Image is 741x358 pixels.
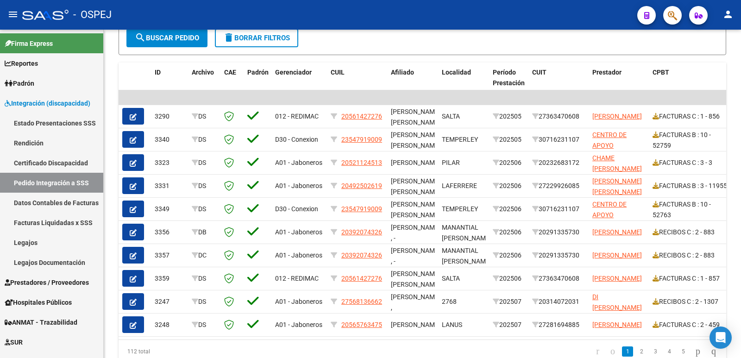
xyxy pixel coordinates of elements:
div: 202507 [493,296,525,307]
div: 3248 [155,320,184,330]
span: 20521124513 [341,159,382,166]
div: DS [192,111,217,122]
div: 202506 [493,250,525,261]
span: Firma Express [5,38,53,49]
span: [PERSON_NAME] [PERSON_NAME] [391,108,440,126]
mat-icon: delete [223,32,234,43]
datatable-header-cell: Gerenciador [271,63,327,103]
div: FACTURAS B : 10 - 52759 [653,130,728,149]
div: DC [192,250,217,261]
div: FACTURAS C : 2 - 459 [653,320,728,330]
span: CUIT [532,69,546,76]
span: [PERSON_NAME] , - [391,224,440,242]
span: MANANTIAL [PERSON_NAME] [442,247,491,265]
button: Borrar Filtros [215,29,298,47]
span: CENTRO DE APOYO INTEGRAL LA HUELLA SRL [592,131,632,170]
span: TEMPERLEY [442,205,478,213]
span: Archivo [192,69,214,76]
div: FACTURAS C : 1 - 857 [653,273,728,284]
span: A01 - Jaboneros [275,182,322,189]
span: 20561427276 [341,275,382,282]
div: 3247 [155,296,184,307]
div: 27363470608 [532,111,585,122]
a: 2 [636,346,647,357]
div: 202507 [493,320,525,330]
span: SALTA [442,113,460,120]
span: Buscar Pedido [135,34,199,42]
div: FACTURAS C : 3 - 3 [653,157,728,168]
button: Buscar Pedido [126,29,207,47]
span: A01 - Jaboneros [275,159,322,166]
span: Período Prestación [493,69,525,87]
span: 20565763475 [341,321,382,328]
span: A01 - Jaboneros [275,321,322,328]
div: 3349 [155,204,184,214]
span: ID [155,69,161,76]
span: MANANTIAL [PERSON_NAME] [442,224,491,242]
span: 23547919009 [341,136,382,143]
span: 20561427276 [341,113,382,120]
div: DS [192,181,217,191]
div: 27281694885 [532,320,585,330]
span: Borrar Filtros [223,34,290,42]
span: DI [PERSON_NAME] [592,293,642,311]
span: Reportes [5,58,38,69]
div: 202506 [493,204,525,214]
div: 20291335730 [532,227,585,238]
span: [PERSON_NAME] [391,159,440,166]
a: 3 [650,346,661,357]
a: 1 [622,346,633,357]
div: 202505 [493,134,525,145]
datatable-header-cell: ID [151,63,188,103]
div: 202506 [493,273,525,284]
div: 202506 [493,157,525,168]
div: RECIBOS C : 2 - 883 [653,250,728,261]
div: DS [192,157,217,168]
div: 3340 [155,134,184,145]
datatable-header-cell: CPBT [649,63,732,103]
div: 20314072031 [532,296,585,307]
span: A01 - Jaboneros [275,298,322,305]
span: CUIL [331,69,345,76]
span: [PERSON_NAME] [PERSON_NAME] [391,131,440,149]
div: 3331 [155,181,184,191]
span: D30 - Conexion [275,136,318,143]
span: [PERSON_NAME] [391,321,440,328]
datatable-header-cell: Archivo [188,63,220,103]
a: go to last page [707,346,720,357]
span: [PERSON_NAME] [592,228,642,236]
div: 3357 [155,250,184,261]
datatable-header-cell: Padrón [244,63,271,103]
span: 20392074326 [341,251,382,259]
span: LAFERRERE [442,182,477,189]
span: A01 - Jaboneros [275,228,322,236]
div: FACTURAS B : 3 - 11955 [653,181,728,191]
span: [PERSON_NAME] [592,251,642,259]
div: 3290 [155,111,184,122]
span: 23547919009 [341,205,382,213]
div: 3359 [155,273,184,284]
span: [PERSON_NAME] [592,321,642,328]
div: 20291335730 [532,250,585,261]
datatable-header-cell: Prestador [589,63,649,103]
span: CENTRO DE APOYO INTEGRAL LA HUELLA SRL [592,201,632,239]
mat-icon: search [135,32,146,43]
datatable-header-cell: CUIL [327,63,387,103]
span: A01 - Jaboneros [275,251,322,259]
a: go to previous page [606,346,619,357]
span: Localidad [442,69,471,76]
span: [PERSON_NAME] [PERSON_NAME] [391,270,440,288]
datatable-header-cell: Período Prestación [489,63,528,103]
span: Afiliado [391,69,414,76]
a: 5 [678,346,689,357]
div: DS [192,273,217,284]
div: RECIBOS C : 2 - 883 [653,227,728,238]
span: 2768 [442,298,457,305]
div: DS [192,134,217,145]
span: - OSPEJ [73,5,112,25]
span: PILAR [442,159,460,166]
a: go to first page [592,346,603,357]
span: [PERSON_NAME] [PERSON_NAME] [391,177,440,195]
datatable-header-cell: Afiliado [387,63,438,103]
span: [PERSON_NAME] [592,113,642,120]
